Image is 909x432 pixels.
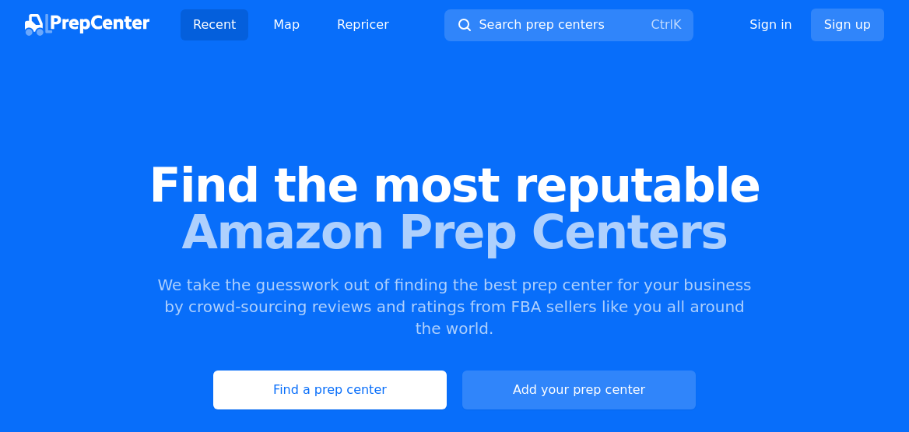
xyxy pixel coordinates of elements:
a: Find a prep center [213,371,447,409]
a: Sign in [749,16,792,34]
a: Add your prep center [462,371,696,409]
button: Search prep centersCtrlK [444,9,693,41]
kbd: K [673,17,682,32]
a: Recent [181,9,248,40]
a: Sign up [811,9,884,41]
a: Map [261,9,312,40]
kbd: Ctrl [651,17,672,32]
a: Repricer [325,9,402,40]
p: We take the guesswork out of finding the best prep center for your business by crowd-sourcing rev... [156,274,753,339]
span: Find the most reputable [25,162,884,209]
span: Search prep centers [479,16,604,34]
img: PrepCenter [25,14,149,36]
span: Amazon Prep Centers [25,209,884,255]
